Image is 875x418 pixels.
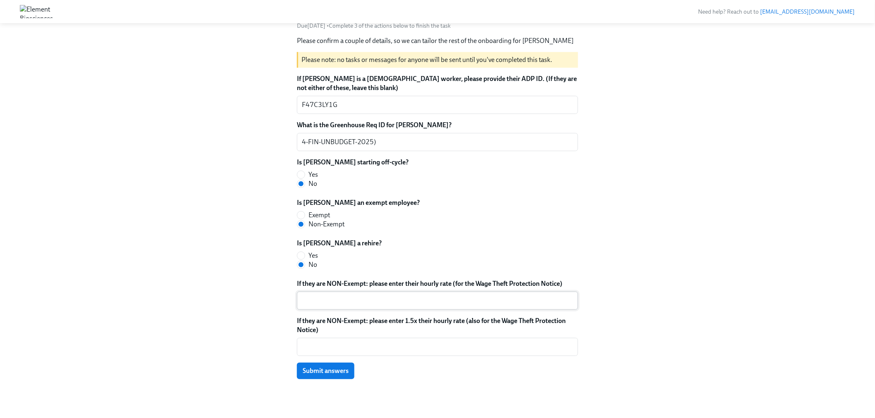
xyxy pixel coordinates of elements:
[308,211,330,220] span: Exempt
[297,22,327,29] span: Thursday, October 9th 2025, 9:00 am
[20,5,53,18] img: Element Biosciences
[308,260,317,269] span: No
[297,121,578,130] label: What is the Greenhouse Req ID for [PERSON_NAME]?
[698,8,855,15] span: Need help? Reach out to
[302,137,573,147] textarea: 4-FIN-UNBUDGET-2025)
[297,239,382,248] label: Is [PERSON_NAME] a rehire?
[308,179,317,188] span: No
[308,220,344,229] span: Non-Exempt
[297,316,578,335] label: If they are NON-Exempt: please enter 1.5x their hourly rate (also for the Wage Theft Protection N...
[297,36,578,45] p: Please confirm a couple of details, so we can tailor the rest of the onboarding for [PERSON_NAME]
[760,8,855,15] a: [EMAIL_ADDRESS][DOMAIN_NAME]
[302,100,573,110] textarea: F47C3LY1G
[297,22,451,30] div: • Complete 3 of the actions below to finish the task
[308,251,318,260] span: Yes
[308,170,318,179] span: Yes
[303,367,349,375] span: Submit answers
[297,158,409,167] label: Is [PERSON_NAME] starting off-cycle?
[301,55,575,64] p: Please note: no tasks or messages for anyone will be sent until you've completed this task.
[297,363,354,379] button: Submit answers
[297,279,578,288] label: If they are NON-Exempt: please enter their hourly rate (for the Wage Theft Protection Notice)
[297,198,420,207] label: Is [PERSON_NAME] an exempt employee?
[297,74,578,93] label: If [PERSON_NAME] is a [DEMOGRAPHIC_DATA] worker, please provide their ADP ID. (If they are not ei...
